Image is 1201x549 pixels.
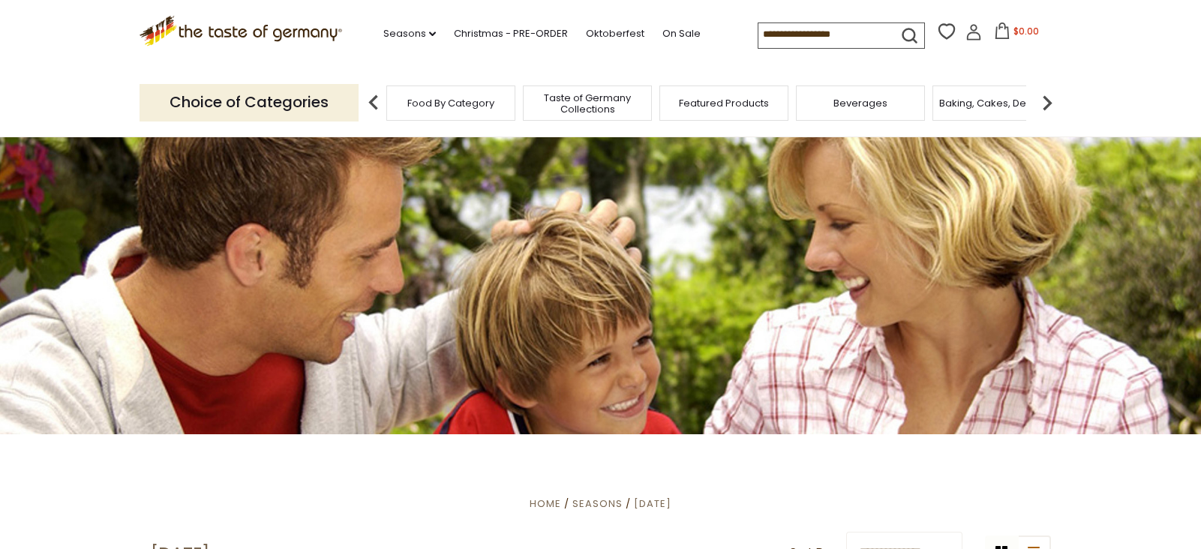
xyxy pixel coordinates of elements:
[1013,25,1039,37] span: $0.00
[1032,88,1062,118] img: next arrow
[527,92,647,115] a: Taste of Germany Collections
[833,97,887,109] a: Beverages
[530,496,561,511] a: Home
[662,25,701,42] a: On Sale
[140,84,359,121] p: Choice of Categories
[586,25,644,42] a: Oktoberfest
[679,97,769,109] a: Featured Products
[454,25,568,42] a: Christmas - PRE-ORDER
[572,496,623,511] a: Seasons
[634,496,671,511] a: [DATE]
[407,97,494,109] a: Food By Category
[939,97,1055,109] a: Baking, Cakes, Desserts
[985,22,1049,45] button: $0.00
[359,88,389,118] img: previous arrow
[383,25,436,42] a: Seasons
